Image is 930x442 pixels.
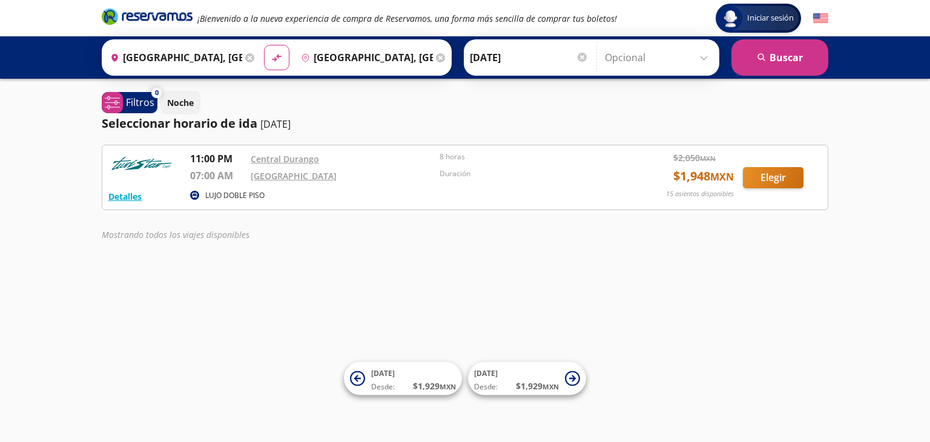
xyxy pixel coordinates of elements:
a: Central Durango [251,153,319,165]
input: Elegir Fecha [470,42,589,73]
p: [DATE] [260,117,291,131]
span: [DATE] [474,368,498,378]
span: $ 2,050 [673,151,716,164]
span: [DATE] [371,368,395,378]
span: Iniciar sesión [742,12,799,24]
input: Buscar Origen [105,42,242,73]
em: Mostrando todos los viajes disponibles [102,229,249,240]
button: Elegir [743,167,803,188]
a: Brand Logo [102,7,193,29]
small: MXN [700,154,716,163]
span: $ 1,929 [413,380,456,392]
p: Noche [167,96,194,109]
span: Desde: [371,381,395,392]
p: 15 asientos disponibles [666,189,734,199]
span: 0 [155,88,159,98]
input: Buscar Destino [296,42,433,73]
p: LUJO DOBLE PISO [205,190,265,201]
button: Buscar [731,39,828,76]
button: [DATE]Desde:$1,929MXN [344,362,462,395]
button: 0Filtros [102,92,157,113]
small: MXN [710,170,734,183]
span: Desde: [474,381,498,392]
input: Opcional [605,42,713,73]
a: [GEOGRAPHIC_DATA] [251,170,337,182]
img: RESERVAMOS [108,151,175,176]
span: $ 1,948 [673,167,734,185]
p: 07:00 AM [190,168,245,183]
small: MXN [440,382,456,391]
em: ¡Bienvenido a la nueva experiencia de compra de Reservamos, una forma más sencilla de comprar tus... [197,13,617,24]
p: Filtros [126,95,154,110]
p: Duración [440,168,622,179]
p: Seleccionar horario de ida [102,114,257,133]
small: MXN [542,382,559,391]
i: Brand Logo [102,7,193,25]
p: 8 horas [440,151,622,162]
button: [DATE]Desde:$1,929MXN [468,362,586,395]
span: $ 1,929 [516,380,559,392]
button: English [813,11,828,26]
p: 11:00 PM [190,151,245,166]
button: Detalles [108,190,142,203]
button: Noche [160,91,200,114]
